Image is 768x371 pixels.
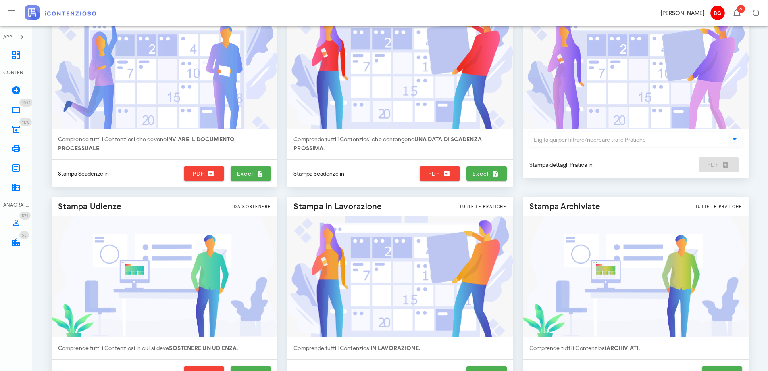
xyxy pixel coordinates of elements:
[287,337,513,359] div: Comprende tutti i Contenziosi .
[25,5,96,20] img: logo-text-2x.png
[293,170,344,178] span: Stampa Scadenze in
[470,170,504,177] span: Excel
[58,170,109,178] span: Stampa Scadenze in
[19,212,31,220] span: Distintivo
[606,345,639,352] strong: ARCHIVIATI
[52,129,277,159] div: Comprende tutti i Contenziosi che devono .
[727,3,746,23] button: Distintivo
[460,203,506,210] span: tutte le pratiche
[22,100,31,105] span: 1044
[234,203,271,210] span: da sostenere
[695,203,742,210] span: tutte le pratiche
[52,337,277,359] div: Comprende tutti i Contenziosi in cui si deve .
[710,6,725,20] span: BG
[3,201,29,209] div: ANAGRAFICA
[58,200,122,213] span: Stampa Udienze
[529,200,600,213] span: Stampa Archiviate
[22,213,28,218] span: 574
[523,337,749,359] div: Comprende tutti i Contenziosi .
[530,133,726,147] input: Digita qui per filtrare/ricercare tra le Pratiche
[423,170,457,177] span: PDF
[287,129,513,159] div: Comprende tutti i Contenziosi che contengono .
[231,166,271,181] a: Excel
[466,166,507,181] a: Excel
[737,5,745,13] span: Distintivo
[293,200,382,213] span: Stampa in Lavorazione
[234,170,268,177] span: Excel
[169,345,237,352] strong: SOSTENERE UN UDIENZA
[184,166,224,181] a: PDF
[22,233,27,238] span: 55
[19,231,29,239] span: Distintivo
[19,118,32,126] span: Distintivo
[708,3,727,23] button: BG
[187,170,221,177] span: PDF
[3,69,29,76] div: CONTENZIOSO
[19,99,33,107] span: Distintivo
[661,9,704,17] div: [PERSON_NAME]
[529,161,593,169] span: Stampa dettagli Pratica in
[22,119,29,125] span: 1170
[420,166,460,181] a: PDF
[370,345,418,352] strong: IN LAVORAZIONE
